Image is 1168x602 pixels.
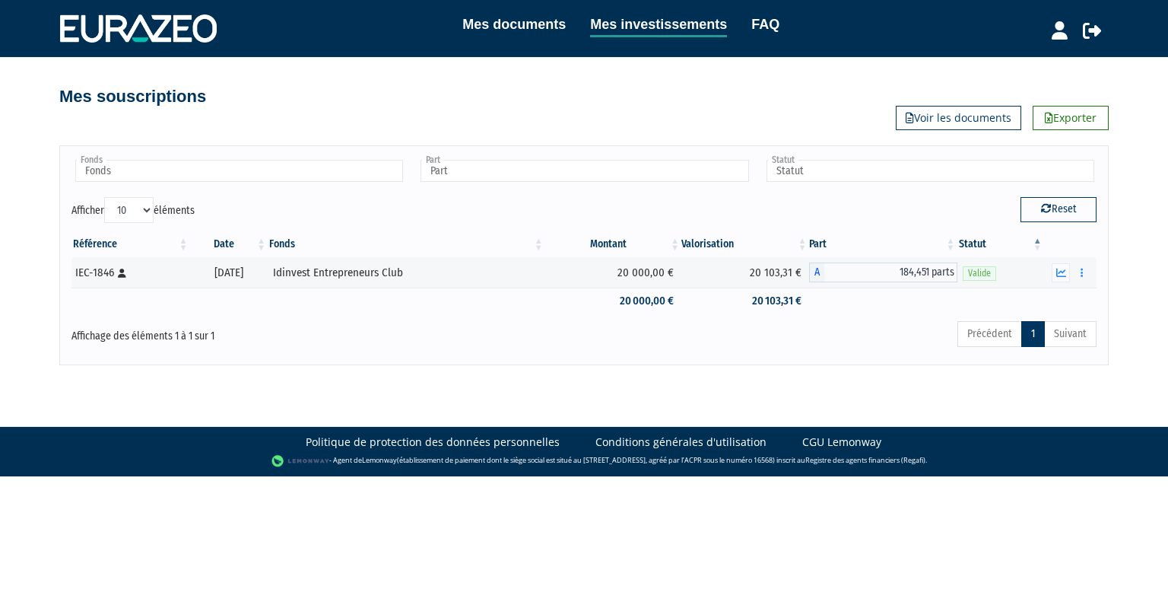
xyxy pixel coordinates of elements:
[71,197,195,223] label: Afficher éléments
[590,14,727,37] a: Mes investissements
[545,231,681,257] th: Montant: activer pour trier la colonne par ordre croissant
[273,265,540,281] div: Idinvest Entrepreneurs Club
[104,197,154,223] select: Afficheréléments
[306,435,560,450] a: Politique de protection des données personnelles
[462,14,566,35] a: Mes documents
[71,320,485,344] div: Affichage des éléments 1 à 1 sur 1
[545,288,681,314] td: 20 000,00 €
[963,266,996,281] span: Valide
[957,231,1044,257] th: Statut : activer pour trier la colonne par ordre d&eacute;croissant
[824,263,957,282] span: 184,451 parts
[1044,321,1097,347] a: Suivant
[15,454,1153,469] div: - Agent de (établissement de paiement dont le siège social est situé au [STREET_ADDRESS], agréé p...
[681,288,809,314] td: 20 103,31 €
[805,455,925,465] a: Registre des agents financiers (Regafi)
[681,231,809,257] th: Valorisation: activer pour trier la colonne par ordre croissant
[60,14,217,42] img: 1732889491-logotype_eurazeo_blanc_rvb.png
[809,263,957,282] div: A - Idinvest Entrepreneurs Club
[118,269,126,278] i: [Français] Personne physique
[1033,106,1109,130] a: Exporter
[751,14,779,35] a: FAQ
[190,231,268,257] th: Date: activer pour trier la colonne par ordre croissant
[362,455,397,465] a: Lemonway
[896,106,1021,130] a: Voir les documents
[195,265,262,281] div: [DATE]
[545,257,681,288] td: 20 000,00 €
[75,265,185,281] div: IEC-1846
[681,257,809,288] td: 20 103,31 €
[59,88,206,106] h4: Mes souscriptions
[1021,321,1045,347] a: 1
[809,263,824,282] span: A
[71,231,190,257] th: Référence : activer pour trier la colonne par ordre croissant
[809,231,957,257] th: Part: activer pour trier la colonne par ordre croissant
[802,435,881,450] a: CGU Lemonway
[268,231,545,257] th: Fonds: activer pour trier la colonne par ordre croissant
[595,435,766,450] a: Conditions générales d'utilisation
[1020,197,1097,221] button: Reset
[957,321,1022,347] a: Précédent
[271,454,330,469] img: logo-lemonway.png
